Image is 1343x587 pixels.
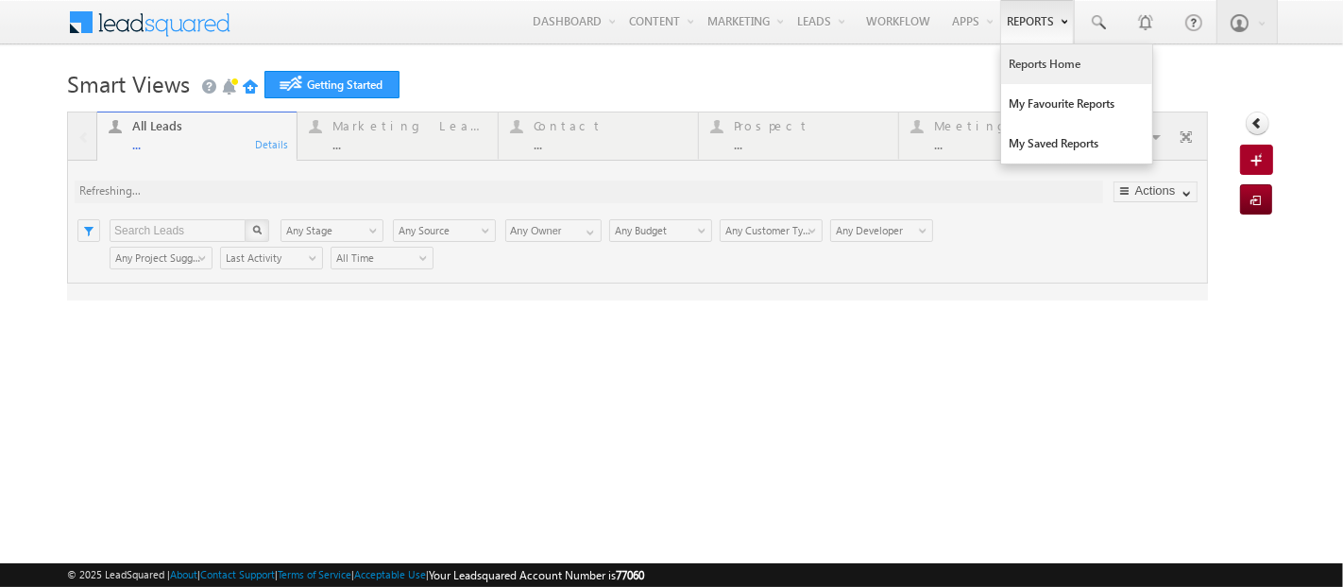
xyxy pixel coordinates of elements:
[354,568,426,580] a: Acceptable Use
[264,71,399,98] a: Getting Started
[200,568,275,580] a: Contact Support
[278,568,351,580] a: Terms of Service
[67,68,190,98] span: Smart Views
[67,566,644,584] span: © 2025 LeadSquared | | | | |
[1001,124,1152,164] a: My Saved Reports
[170,568,197,580] a: About
[1001,84,1152,124] a: My Favourite Reports
[616,568,644,582] span: 77060
[429,568,644,582] span: Your Leadsquared Account Number is
[1001,44,1152,84] a: Reports Home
